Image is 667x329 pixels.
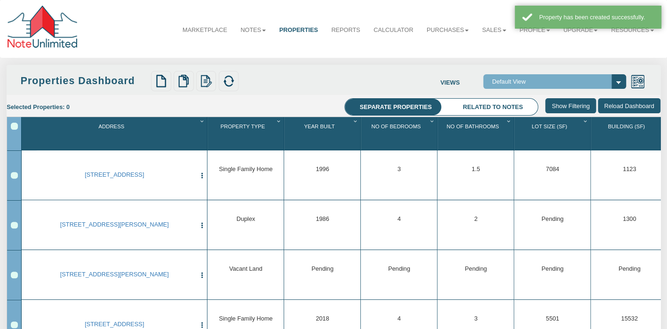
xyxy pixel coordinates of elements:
div: Row 1, Row Selection Checkbox [11,172,17,179]
div: Column Menu [429,117,437,125]
span: 3 [474,315,477,322]
span: 1.5 [472,166,480,173]
span: 1300 [623,216,636,223]
img: refresh.png [222,75,235,87]
span: 4 [397,315,401,322]
span: Single Family Home [219,315,272,322]
a: Marketplace [176,19,234,41]
div: Sort None [209,120,284,147]
span: 15532 [621,315,637,322]
button: Press to open the property menu [199,271,206,279]
div: Sort None [24,120,207,147]
div: Column Menu [352,117,360,125]
span: Vacant Land [229,266,262,273]
img: cell-menu.png [199,272,206,279]
div: Column Menu [199,117,206,125]
span: Building (Sf) [608,124,645,129]
span: 1996 [316,166,329,173]
span: 5501 [546,315,559,322]
a: 15532 Mayflower Trail, ROANOKE, TX, 76262 [33,321,196,328]
img: new.png [155,75,167,87]
span: Pending [541,216,564,223]
input: Show Filtering [545,98,596,113]
div: Properties Dashboard [21,74,149,88]
img: views.png [630,74,645,89]
li: Separate properties [345,99,446,115]
a: Purchases [420,19,476,41]
span: No Of Bathrooms [446,124,499,129]
div: Sort None [439,120,514,147]
a: Calculator [367,19,420,41]
span: 2 [474,216,477,223]
div: No Of Bathrooms Sort None [439,120,514,147]
img: copy.png [177,75,190,87]
span: Pending [388,266,410,273]
div: Year Built Sort None [286,120,360,147]
div: Sort None [286,120,360,147]
span: Pending [465,266,487,273]
span: 7084 [546,166,559,173]
button: Press to open the property menu [199,221,206,229]
span: Lot Size (Sf) [532,124,567,129]
div: Address Sort None [24,120,207,147]
span: 1986 [316,216,329,223]
div: Property Type Sort None [209,120,284,147]
div: Row 2, Row Selection Checkbox [11,222,17,228]
button: Press to open the property menu [199,171,206,180]
span: 2018 [316,315,329,322]
input: Reload Dashboard [598,98,660,113]
li: Related to notes [448,99,538,115]
span: Property Type [221,124,265,129]
div: Column Menu [275,117,283,125]
div: Row 3, Row Selection Checkbox [11,272,17,278]
span: No Of Bedrooms [371,124,421,129]
span: 1123 [623,166,636,173]
div: Sort None [516,120,590,147]
a: 508 la mar st, BLUFFTON, IN, 46714 [33,171,196,178]
img: edit.png [200,75,212,87]
span: 4 [397,216,401,223]
div: No Of Bedrooms Sort None [363,120,437,147]
div: Column Menu [582,117,590,125]
div: Sort None [363,120,437,147]
span: Single Family Home [219,166,272,173]
span: 3 [397,166,401,173]
img: cell-menu.png [199,172,206,180]
div: Property has been created successfully. [539,13,654,22]
div: Selected Properties: 0 [7,98,77,116]
a: 2618 Refugio Ave, FORT WORTH, TX, 76164 [33,221,196,228]
a: Notes [234,19,272,41]
span: Pending [618,266,640,273]
a: Profile [513,19,556,41]
a: 17796 TURNER CIR, TYLER, TX, 75704 [33,271,196,278]
img: cell-menu.png [199,222,206,229]
button: Press to open the property menu [199,321,206,329]
div: Lot Size (Sf) Sort None [516,120,590,147]
img: cell-menu.png [199,321,206,329]
span: Duplex [237,216,255,223]
div: Row 4, Row Selection Checkbox [11,321,17,328]
label: Views [440,74,483,87]
a: Sales [475,19,513,41]
span: Pending [311,266,333,273]
span: Pending [541,266,564,273]
a: Reports [325,19,367,41]
span: Address [98,124,124,129]
div: Select All [11,123,17,129]
span: Year Built [304,124,334,129]
a: Properties [272,19,325,41]
div: Column Menu [659,117,667,125]
div: Column Menu [505,117,513,125]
